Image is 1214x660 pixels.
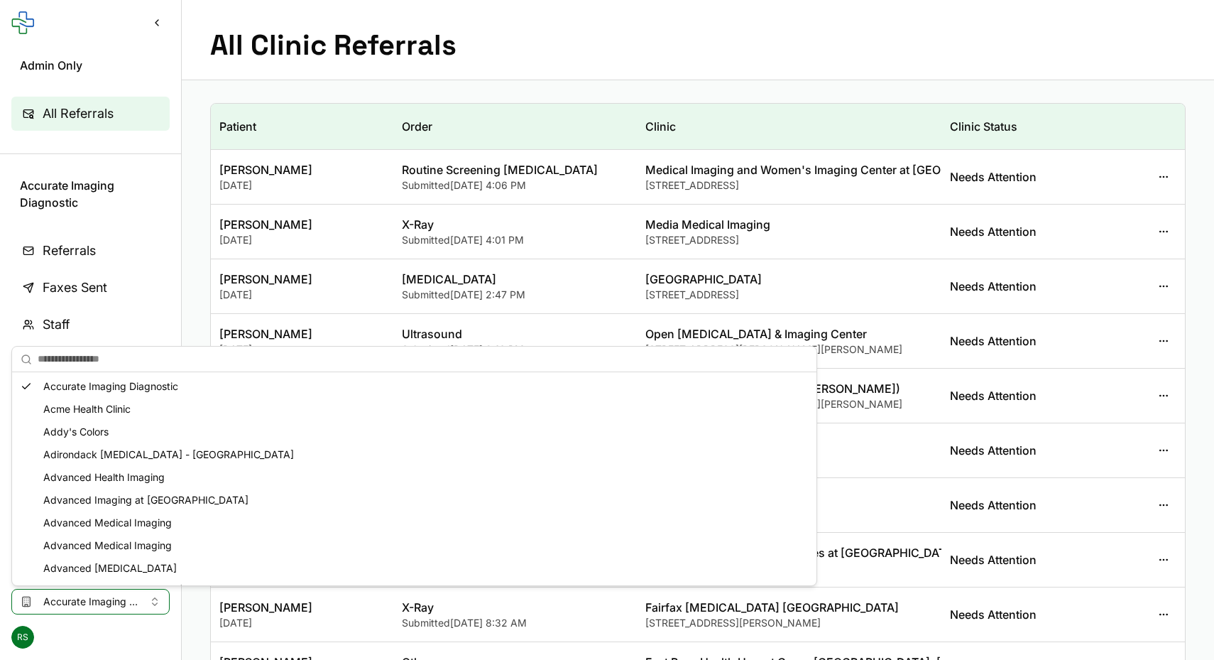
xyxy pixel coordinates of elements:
[645,546,1080,560] span: Imaging & Diagnostic Procedures at [GEOGRAPHIC_DATA], [GEOGRAPHIC_DATA]
[15,466,814,489] div: Advanced Health Imaging
[219,271,385,288] div: [PERSON_NAME]
[210,28,456,63] h1: All Clinic Referrals
[950,278,1115,295] div: Needs Attention
[15,534,814,557] div: Advanced Medical Imaging
[950,442,1115,459] div: Needs Attention
[950,551,1115,568] div: Needs Attention
[402,178,628,193] div: Submitted [DATE] 4:06 PM
[43,241,96,261] span: Referrals
[15,443,814,466] div: Adirondack [MEDICAL_DATA] - [GEOGRAPHIC_DATA]
[950,332,1115,350] div: Needs Attention
[645,179,739,191] span: [STREET_ADDRESS]
[43,595,138,609] span: Accurate Imaging Diagnostic
[43,315,70,335] span: Staff
[645,217,770,232] span: Media Medical Imaging
[15,489,814,512] div: Advanced Imaging at [GEOGRAPHIC_DATA]
[645,600,899,615] span: Fairfax [MEDICAL_DATA] [GEOGRAPHIC_DATA]
[219,233,385,247] div: [DATE]
[219,161,385,178] div: [PERSON_NAME]
[219,288,385,302] div: [DATE]
[11,234,170,268] a: Referrals
[15,375,814,398] div: Accurate Imaging Diagnostic
[941,104,1124,150] th: Clinic Status
[950,168,1115,185] div: Needs Attention
[645,163,1029,177] span: Medical Imaging and Women's Imaging Center at [GEOGRAPHIC_DATA]
[645,327,867,341] span: Open [MEDICAL_DATA] & Imaging Center
[950,606,1115,623] div: Needs Attention
[144,10,170,36] button: Collapse sidebar
[402,325,628,342] div: Ultrasound
[11,626,34,649] span: RS
[11,271,170,305] a: Faxes Sent
[637,104,941,150] th: Clinic
[15,557,814,580] div: Advanced [MEDICAL_DATA]
[43,104,114,124] span: All Referrals
[219,325,385,342] div: [PERSON_NAME]
[219,178,385,193] div: [DATE]
[402,342,628,357] div: Submitted [DATE] 2:16 PM
[12,372,816,585] div: Suggestions
[402,599,628,616] div: X-Ray
[393,104,637,150] th: Order
[402,233,628,247] div: Submitted [DATE] 4:01 PM
[11,345,170,379] a: Settings
[15,398,814,421] div: Acme Health Clinic
[219,599,385,616] div: [PERSON_NAME]
[645,617,821,629] span: [STREET_ADDRESS][PERSON_NAME]
[15,580,814,602] div: Advanced [MEDICAL_DATA] | Maiden Choice Imaging Center
[20,57,161,74] span: Admin Only
[645,288,739,301] span: [STREET_ADDRESS]
[11,589,170,615] button: Select clinic
[15,421,814,443] div: Addy's Colors
[950,497,1115,514] div: Needs Attention
[219,216,385,233] div: [PERSON_NAME]
[20,177,161,211] span: Accurate Imaging Diagnostic
[219,616,385,630] div: [DATE]
[43,278,107,298] span: Faxes Sent
[11,97,170,131] a: All Referrals
[645,343,902,355] span: [STREET_ADDRESS][PERSON_NAME][PERSON_NAME]
[645,234,739,246] span: [STREET_ADDRESS]
[645,272,762,286] span: [GEOGRAPHIC_DATA]
[950,387,1115,404] div: Needs Attention
[11,308,170,342] a: Staff
[15,512,814,534] div: Advanced Medical Imaging
[402,161,628,178] div: Routine Screening [MEDICAL_DATA]
[219,342,385,357] div: [DATE]
[950,223,1115,240] div: Needs Attention
[402,216,628,233] div: X-Ray
[402,288,628,302] div: Submitted [DATE] 2:47 PM
[402,271,628,288] div: [MEDICAL_DATA]
[402,616,628,630] div: Submitted [DATE] 8:32 AM
[211,104,393,150] th: Patient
